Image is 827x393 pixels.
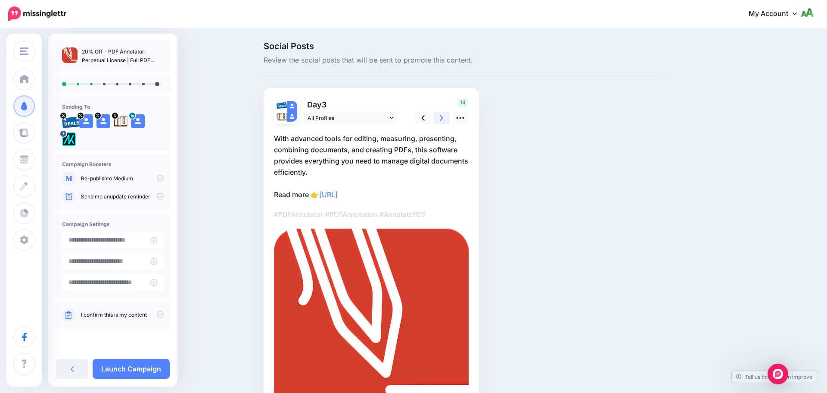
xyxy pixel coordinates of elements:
h4: Campaign Boosters [62,161,164,167]
span: Social Posts [264,42,663,50]
p: #PDFAnnotator #PDFAnnotation #AnnotatePDF [274,209,469,220]
span: Review the social posts that will be sent to promote this content. [264,55,663,66]
p: Send me an [81,193,164,201]
img: 8696bd77883e73f6a37f039b73b34707_thumb.jpg [62,47,78,63]
p: to Medium [81,175,164,182]
h4: Campaign Settings [62,221,164,227]
div: Open Intercom Messenger [768,364,788,384]
a: [URL] [319,190,338,199]
p: 20% Off – PDF Annotator: Perpetual License | Full PDF Editing, Creation & Collaboration Tool – fo... [82,47,164,65]
a: My Account [740,3,814,25]
img: 95cf0fca748e57b5e67bba0a1d8b2b21-27699.png [277,101,287,109]
span: 3 [322,100,326,109]
h4: Sending To [62,104,164,110]
img: user_default_image.png [96,114,110,128]
a: update reminder [110,193,150,200]
img: Missinglettr [8,6,66,21]
img: user_default_image.png [131,114,145,128]
img: user_default_image.png [79,114,93,128]
img: 300371053_782866562685722_1733786435366177641_n-bsa128417.png [62,132,76,146]
img: user_default_image.png [287,101,297,111]
p: Day [303,98,399,111]
a: Tell us how we can improve [732,371,817,383]
img: menu.png [20,47,28,55]
a: Re-publish [81,175,107,182]
img: user_default_image.png [287,111,297,122]
p: With advanced tools for editing, measuring, presenting, combining documents, and creating PDFs, t... [274,133,469,200]
img: 95cf0fca748e57b5e67bba0a1d8b2b21-27699.png [62,114,81,128]
span: 14 [457,98,468,107]
span: All Profiles [308,113,388,123]
img: agK0rCH6-27705.jpg [114,114,127,128]
img: agK0rCH6-27705.jpg [277,111,287,122]
a: I confirm this is my content [81,311,147,318]
a: All Profiles [303,112,398,124]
